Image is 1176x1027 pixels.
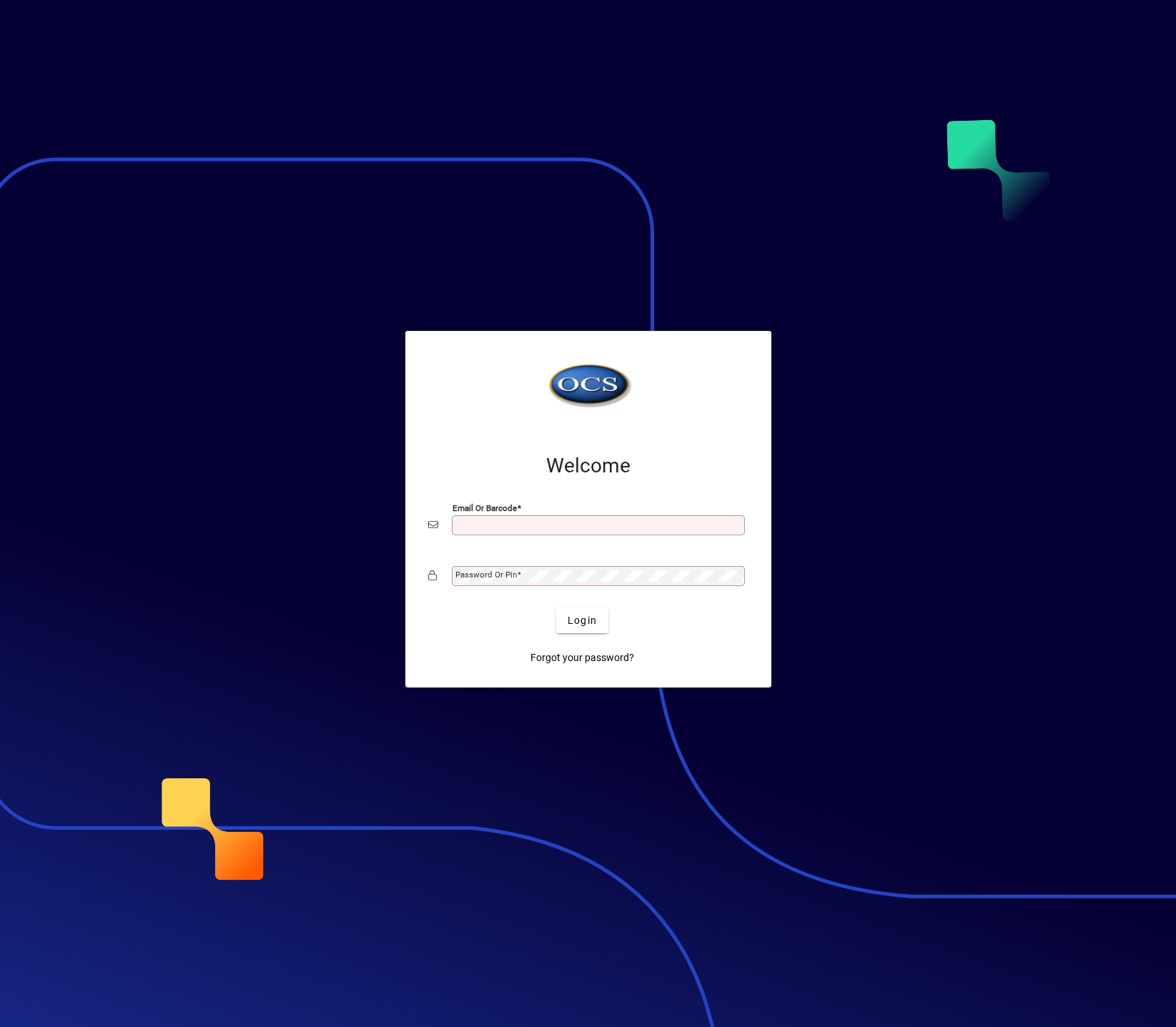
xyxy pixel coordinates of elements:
[530,650,634,665] span: Forgot your password?
[525,645,640,670] a: Forgot your password?
[568,613,597,628] span: Login
[556,607,608,633] button: Login
[453,503,517,513] mat-label: Email or Barcode
[455,570,517,580] mat-label: Password or Pin
[428,454,748,478] h2: Welcome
